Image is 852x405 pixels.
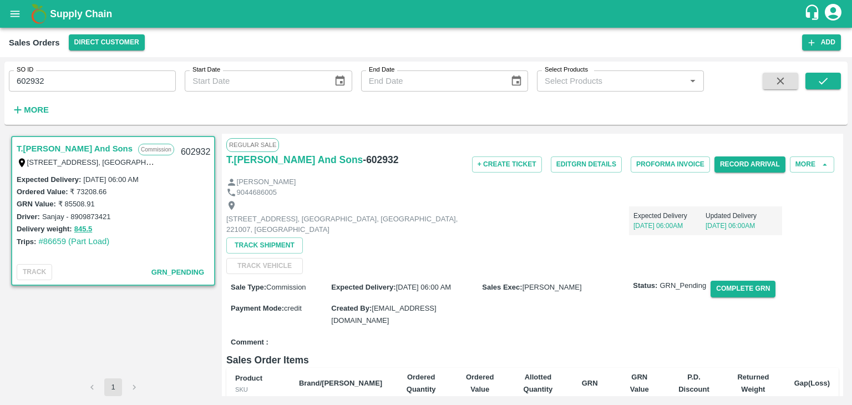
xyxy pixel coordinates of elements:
label: Select Products [545,65,588,74]
b: Brand/[PERSON_NAME] [299,379,382,387]
span: Regular Sale [226,138,279,151]
p: [PERSON_NAME] [237,177,296,188]
button: EditGRN Details [551,156,622,173]
p: 9044686005 [237,188,277,198]
button: Choose date [506,70,527,92]
b: Gap(Loss) [794,379,830,387]
label: Created By : [331,304,372,312]
h6: Sales Order Items [226,352,839,368]
span: GRN_Pending [151,268,204,276]
button: Complete GRN [711,281,775,297]
a: #86659 (Part Load) [38,237,109,246]
button: Track Shipment [226,237,303,254]
h6: - 602932 [363,152,398,168]
label: ₹ 73208.66 [70,188,106,196]
b: GRN Value [630,373,649,393]
a: T.[PERSON_NAME] And Sons [17,141,133,156]
label: End Date [369,65,394,74]
b: Supply Chain [50,8,112,19]
label: GRN Value: [17,200,56,208]
b: Ordered Quantity [407,373,436,393]
label: Sale Type : [231,283,266,291]
label: Ordered Value: [17,188,68,196]
label: [STREET_ADDRESS], [GEOGRAPHIC_DATA], [GEOGRAPHIC_DATA], 221007, [GEOGRAPHIC_DATA] [27,158,364,166]
p: Commission [138,144,174,155]
label: SO ID [17,65,33,74]
span: [PERSON_NAME] [523,283,582,291]
span: [EMAIL_ADDRESS][DOMAIN_NAME] [331,304,436,325]
label: Payment Mode : [231,304,284,312]
label: Expected Delivery : [17,175,81,184]
strong: More [24,105,49,114]
b: Product [235,374,262,382]
label: [DATE] 06:00 AM [83,175,138,184]
b: GRN [582,379,598,387]
button: open drawer [2,1,28,27]
p: Updated Delivery [706,211,778,221]
button: Choose date [329,70,351,92]
button: Open [686,74,700,88]
label: Delivery weight: [17,225,72,233]
a: Supply Chain [50,6,804,22]
input: Enter SO ID [9,70,176,92]
input: End Date [361,70,501,92]
label: Sales Exec : [482,283,522,291]
input: Start Date [185,70,325,92]
label: Sanjay - 8909873421 [42,212,111,221]
div: account of current user [823,2,843,26]
span: Commission [266,283,306,291]
button: Record Arrival [714,156,785,173]
img: logo [28,3,50,25]
button: More [790,156,834,173]
div: SKU [235,384,281,394]
button: Select DC [69,34,145,50]
label: Expected Delivery : [331,283,395,291]
div: Sales Orders [9,36,60,50]
span: GRN_Pending [660,281,706,291]
label: ₹ 85508.91 [58,200,95,208]
label: Start Date [192,65,220,74]
b: Ordered Value [466,373,494,393]
p: Expected Delivery [633,211,706,221]
label: Status: [633,281,657,291]
label: Driver: [17,212,40,221]
span: [DATE] 06:00 AM [396,283,451,291]
a: T.[PERSON_NAME] And Sons [226,152,363,168]
button: + Create Ticket [472,156,542,173]
label: Comment : [231,337,268,348]
b: Returned Weight [737,373,769,393]
nav: pagination navigation [82,378,145,396]
button: 845.5 [74,223,93,236]
button: Proforma Invoice [631,156,710,173]
span: credit [284,304,302,312]
div: 602932 [174,139,217,165]
button: page 1 [104,378,122,396]
button: More [9,100,52,119]
p: [DATE] 06:00AM [633,221,706,231]
label: Trips: [17,237,36,246]
p: [STREET_ADDRESS], [GEOGRAPHIC_DATA], [GEOGRAPHIC_DATA], 221007, [GEOGRAPHIC_DATA] [226,214,476,235]
div: customer-support [804,4,823,24]
b: Allotted Quantity [524,373,553,393]
p: [DATE] 06:00AM [706,221,778,231]
input: Select Products [540,74,682,88]
b: P.D. Discount [678,373,709,393]
button: Add [802,34,841,50]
